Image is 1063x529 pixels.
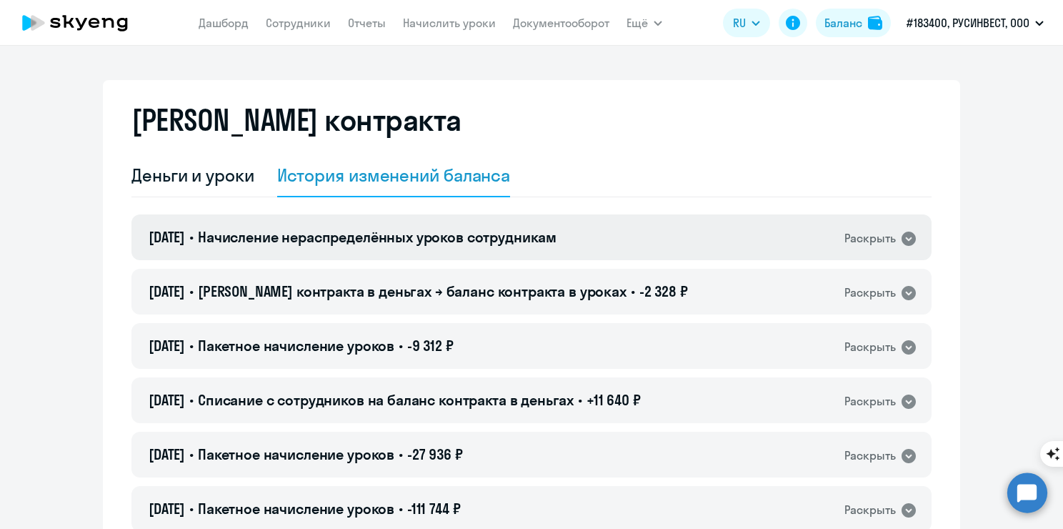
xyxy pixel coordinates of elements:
[189,391,194,409] span: •
[277,164,511,187] div: История изменений баланса
[189,445,194,463] span: •
[149,337,185,355] span: [DATE]
[868,16,882,30] img: balance
[631,282,635,300] span: •
[189,337,194,355] span: •
[844,338,896,356] div: Раскрыть
[513,16,609,30] a: Документооборот
[198,500,394,518] span: Пакетное начисление уроков
[198,337,394,355] span: Пакетное начисление уроков
[198,228,557,246] span: Начисление нераспределённых уроков сотрудникам
[844,229,896,247] div: Раскрыть
[399,337,403,355] span: •
[348,16,386,30] a: Отчеты
[407,337,454,355] span: -9 312 ₽
[639,282,688,300] span: -2 328 ₽
[131,164,254,187] div: Деньги и уроки
[844,447,896,465] div: Раскрыть
[189,282,194,300] span: •
[198,391,574,409] span: Списание с сотрудников на баланс контракта в деньгах
[844,284,896,302] div: Раскрыть
[131,103,461,137] h2: [PERSON_NAME] контракта
[723,9,770,37] button: RU
[907,14,1029,31] p: #183400, РУСИНВЕСТ, ООО
[189,228,194,246] span: •
[407,500,461,518] span: -111 744 ₽
[733,14,746,31] span: RU
[189,500,194,518] span: •
[266,16,331,30] a: Сотрудники
[198,282,627,300] span: [PERSON_NAME] контракта в деньгах → баланс контракта в уроках
[403,16,496,30] a: Начислить уроки
[399,445,403,463] span: •
[899,6,1051,40] button: #183400, РУСИНВЕСТ, ООО
[149,228,185,246] span: [DATE]
[199,16,249,30] a: Дашборд
[824,14,862,31] div: Баланс
[587,391,641,409] span: +11 640 ₽
[844,392,896,410] div: Раскрыть
[578,391,582,409] span: •
[149,282,185,300] span: [DATE]
[399,500,403,518] span: •
[816,9,891,37] button: Балансbalance
[149,391,185,409] span: [DATE]
[407,445,463,463] span: -27 936 ₽
[149,500,185,518] span: [DATE]
[627,9,662,37] button: Ещё
[627,14,648,31] span: Ещё
[844,501,896,519] div: Раскрыть
[149,445,185,463] span: [DATE]
[198,445,394,463] span: Пакетное начисление уроков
